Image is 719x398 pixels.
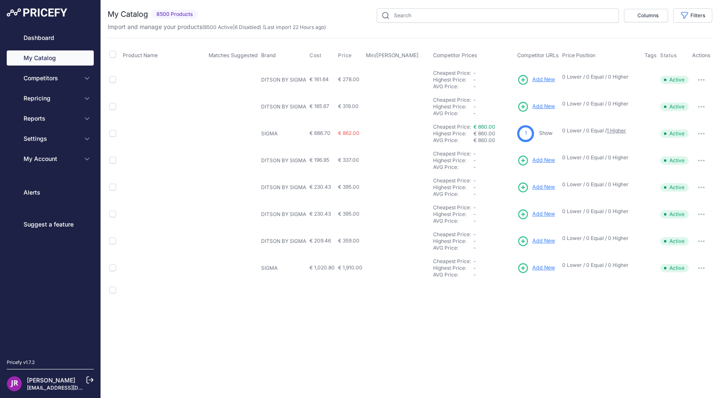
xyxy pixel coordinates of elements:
span: Active [660,103,689,111]
button: Reports [7,111,94,126]
span: 8500 Products [151,10,198,19]
div: AVG Price: [433,110,473,117]
span: Reports [24,114,79,123]
button: Competitors [7,71,94,86]
a: Cheapest Price: [433,124,471,130]
span: - [473,97,476,103]
button: Columns [624,9,668,22]
p: 0 Lower / 0 Equal / 0 Higher [562,235,636,242]
span: ( | ) [202,24,261,30]
span: (Last import 22 Hours ago) [263,24,326,30]
p: 0 Lower / 0 Equal / 0 Higher [562,74,636,80]
a: Cheapest Price: [433,97,471,103]
a: Add New [517,74,555,86]
h2: My Catalog [108,8,148,20]
span: € 337.00 [338,157,359,163]
span: Price [338,52,352,59]
div: AVG Price: [433,218,473,224]
span: 1 [525,129,527,137]
div: Highest Price: [433,184,473,191]
span: - [473,245,476,251]
span: - [473,258,476,264]
a: Add New [517,155,555,166]
span: € 395.00 [338,211,359,217]
span: Matches Suggested [209,52,258,58]
div: AVG Price: [433,83,473,90]
div: Highest Price: [433,265,473,271]
span: - [473,271,476,278]
img: Pricefy Logo [7,8,67,17]
a: 8500 Active [204,24,233,30]
span: Product Name [123,52,158,58]
div: Highest Price: [433,130,473,137]
div: AVG Price: [433,271,473,278]
a: Cheapest Price: [433,70,471,76]
button: Cost [309,52,323,59]
span: € 359.00 [338,237,359,244]
p: DITSON BY SIGMA [261,238,306,245]
a: 6 Disabled [235,24,259,30]
span: € 185.67 [309,103,329,109]
a: [EMAIL_ADDRESS][DOMAIN_NAME] [27,385,115,391]
a: € 860.00 [473,124,495,130]
span: - [473,103,476,110]
span: Price Position [562,52,595,58]
p: 0 Lower / 0 Equal / 0 Higher [562,154,636,161]
span: - [473,231,476,237]
a: Add New [517,235,555,247]
span: - [473,164,476,170]
span: Add New [532,76,555,84]
span: - [473,157,476,163]
a: Suggest a feature [7,217,94,232]
span: € 1,910.00 [338,264,362,271]
a: Cheapest Price: [433,231,471,237]
span: Active [660,210,689,219]
span: Add New [532,156,555,164]
span: Add New [532,264,555,272]
a: 1 Higher [607,127,626,134]
div: Highest Price: [433,211,473,218]
a: My Catalog [7,50,94,66]
p: 0 Lower / 0 Equal / 0 Higher [562,262,636,269]
span: Active [660,264,689,272]
span: - [473,218,476,224]
a: Add New [517,262,555,274]
p: 0 Lower / 0 Equal / [562,127,636,134]
span: - [473,150,476,157]
button: Filters [673,8,712,23]
div: AVG Price: [433,245,473,251]
span: Competitor Prices [433,52,477,58]
span: - [473,211,476,217]
p: 0 Lower / 0 Equal / 0 Higher [562,208,636,215]
span: Actions [692,52,711,58]
span: € 1,020.80 [309,264,335,271]
span: Settings [24,134,79,143]
span: - [473,238,476,244]
span: - [473,177,476,184]
span: Active [660,156,689,165]
span: - [473,191,476,197]
span: My Account [24,155,79,163]
p: SIGMA [261,265,306,271]
div: Pricefy v1.7.2 [7,359,35,366]
div: Highest Price: [433,103,473,110]
span: Add New [532,237,555,245]
span: € 230.43 [309,211,331,217]
span: Min/[PERSON_NAME] [366,52,419,58]
p: DITSON BY SIGMA [261,184,306,191]
span: Repricing [24,94,79,103]
a: [PERSON_NAME] [27,377,75,384]
p: 0 Lower / 0 Equal / 0 Higher [562,100,636,107]
span: Add New [532,103,555,111]
span: - [473,184,476,190]
button: Settings [7,131,94,146]
span: Cost [309,52,321,59]
span: € 278.00 [338,76,359,82]
span: - [473,83,476,90]
span: - [473,70,476,76]
span: Add New [532,183,555,191]
a: Cheapest Price: [433,177,471,184]
span: - [473,204,476,211]
a: Cheapest Price: [433,150,471,157]
p: DITSON BY SIGMA [261,76,306,83]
